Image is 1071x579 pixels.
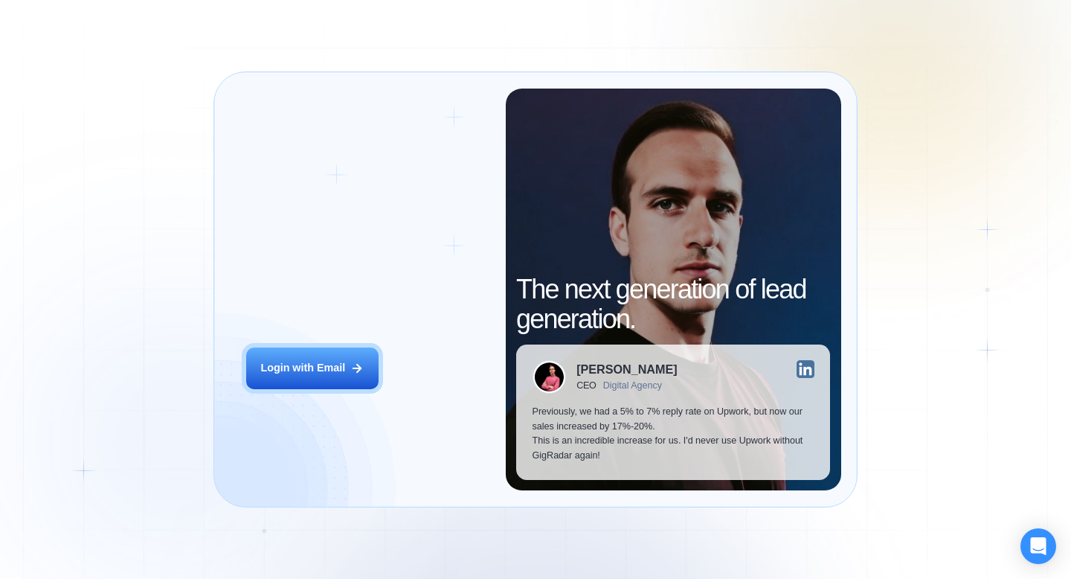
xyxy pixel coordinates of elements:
[576,363,677,375] div: [PERSON_NAME]
[1020,528,1056,564] div: Open Intercom Messenger
[516,275,830,333] h2: The next generation of lead generation.
[603,380,662,391] div: Digital Agency
[246,348,379,389] button: Login with Email
[260,361,345,376] div: Login with Email
[533,405,814,464] p: Previously, we had a 5% to 7% reply rate on Upwork, but now our sales increased by 17%-20%. This ...
[576,380,596,391] div: CEO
